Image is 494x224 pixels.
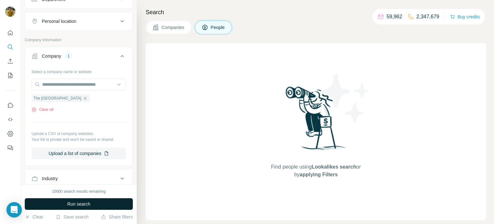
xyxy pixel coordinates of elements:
[5,114,15,125] button: Use Surfe API
[211,24,225,31] span: People
[312,164,356,170] span: Lookalikes search
[6,202,22,218] div: Open Intercom Messenger
[146,8,486,17] h4: Search
[450,12,480,21] button: Buy credits
[25,171,133,186] button: Industry
[387,13,402,21] p: 59,962
[416,13,439,21] p: 2,347,679
[56,214,88,220] button: Save search
[33,95,81,101] span: The [GEOGRAPHIC_DATA]
[5,6,15,17] img: Avatar
[161,24,185,31] span: Companies
[32,66,126,75] div: Select a company name or website
[5,128,15,140] button: Dashboard
[5,100,15,111] button: Use Surfe on LinkedIn
[25,14,133,29] button: Personal location
[42,18,76,24] div: Personal location
[42,175,58,182] div: Industry
[25,48,133,66] button: Company1
[316,69,374,127] img: Surfe Illustration - Stars
[5,70,15,81] button: My lists
[25,37,133,43] p: Company information
[67,201,90,207] span: Run search
[5,142,15,154] button: Feedback
[25,214,43,220] button: Clear
[52,189,105,194] div: 10000 search results remaining
[101,214,133,220] button: Share filters
[5,55,15,67] button: Enrich CSV
[264,163,367,179] span: Find people using or by
[32,107,53,112] button: Clear all
[5,27,15,39] button: Quick start
[42,53,61,59] div: Company
[32,148,126,159] button: Upload a list of companies
[283,85,350,157] img: Surfe Illustration - Woman searching with binoculars
[25,198,133,210] button: Run search
[300,172,338,177] span: applying Filters
[65,53,72,59] div: 1
[5,41,15,53] button: Search
[32,131,126,137] p: Upload a CSV of company websites.
[32,137,126,142] p: Your list is private and won't be saved or shared.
